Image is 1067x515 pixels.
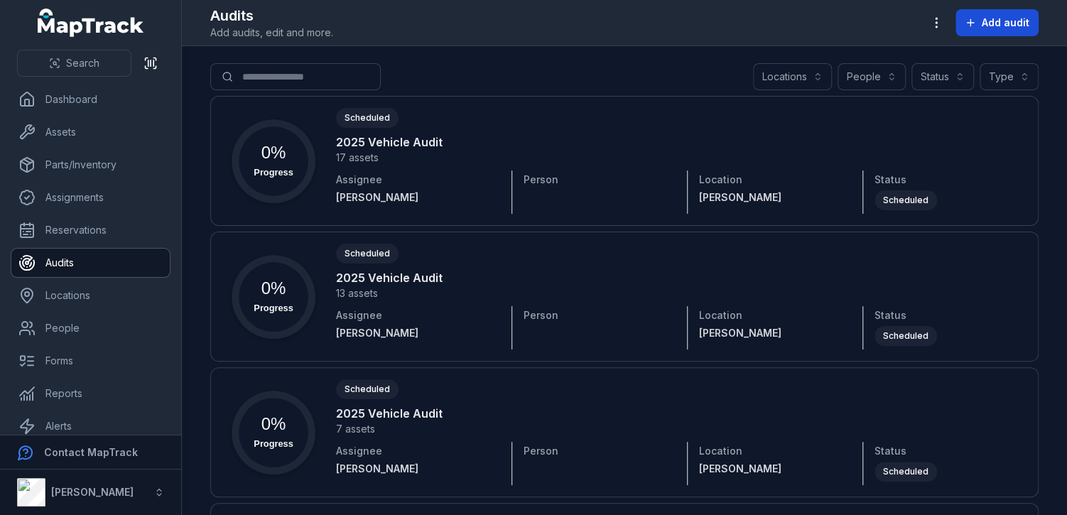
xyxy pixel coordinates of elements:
strong: Contact MapTrack [44,446,138,458]
h2: Audits [210,6,333,26]
span: [PERSON_NAME] [699,462,781,475]
span: Add audit [982,16,1029,30]
span: Search [66,56,99,70]
button: People [838,63,906,90]
div: Scheduled [874,462,937,482]
span: [PERSON_NAME] [699,191,781,203]
strong: [PERSON_NAME] [51,486,134,498]
a: Parts/Inventory [11,151,170,179]
button: Type [980,63,1039,90]
span: Add audits, edit and more. [210,26,333,40]
a: Dashboard [11,85,170,114]
a: [PERSON_NAME] [699,190,840,205]
button: Add audit [955,9,1039,36]
a: Reports [11,379,170,408]
div: Scheduled [874,326,937,346]
a: Assignments [11,183,170,212]
a: [PERSON_NAME] [336,462,500,476]
a: Forms [11,347,170,375]
a: [PERSON_NAME] [336,190,500,205]
a: Alerts [11,412,170,440]
a: [PERSON_NAME] [699,326,840,340]
div: Scheduled [874,190,937,210]
a: Audits [11,249,170,277]
a: Locations [11,281,170,310]
a: [PERSON_NAME] [699,462,840,476]
a: MapTrack [38,9,144,37]
a: Assets [11,118,170,146]
a: Reservations [11,216,170,244]
button: Search [17,50,131,77]
button: Status [911,63,974,90]
a: People [11,314,170,342]
a: [PERSON_NAME] [336,326,500,340]
span: [PERSON_NAME] [699,327,781,339]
